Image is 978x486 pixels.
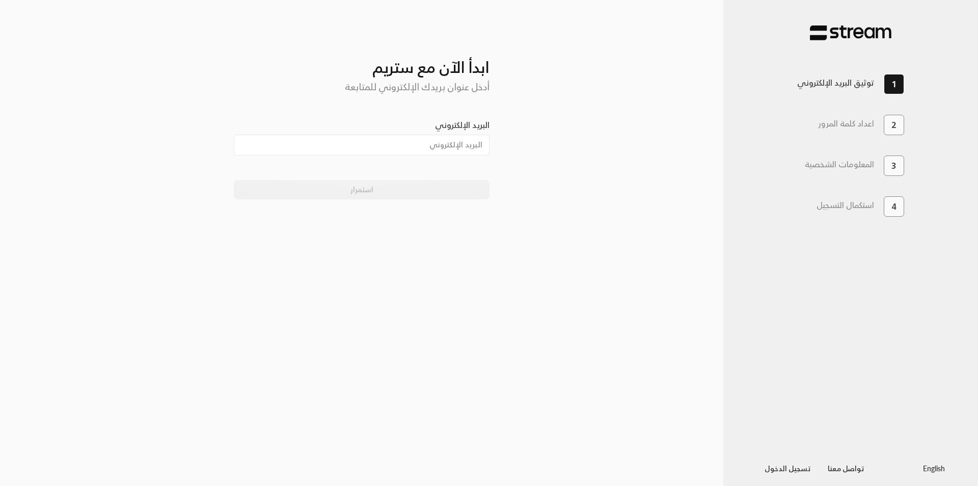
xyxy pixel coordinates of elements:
span: 3 [891,160,896,172]
a: English [923,458,945,477]
button: تواصل معنا [820,458,873,477]
h3: اعداد كلمة المرور [818,119,874,129]
label: البريد الإلكتروني [435,119,490,131]
img: Stream Pay [810,25,891,41]
a: تواصل معنا [820,462,873,475]
span: 2 [891,119,896,131]
h3: المعلومات الشخصية [805,160,874,169]
h3: استكمال التسجيل [817,200,874,210]
a: تسجيل الدخول [756,462,820,475]
button: تسجيل الدخول [756,458,820,477]
span: 1 [891,78,896,91]
input: البريد الإلكتروني [234,135,490,156]
h5: أدخل عنوان بريدك الإلكتروني للمتابعة [234,82,490,93]
span: 4 [891,200,896,213]
h3: ابدأ الآن مع ستريم [234,41,490,76]
h3: توثيق البريد الإلكتروني [797,78,874,88]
